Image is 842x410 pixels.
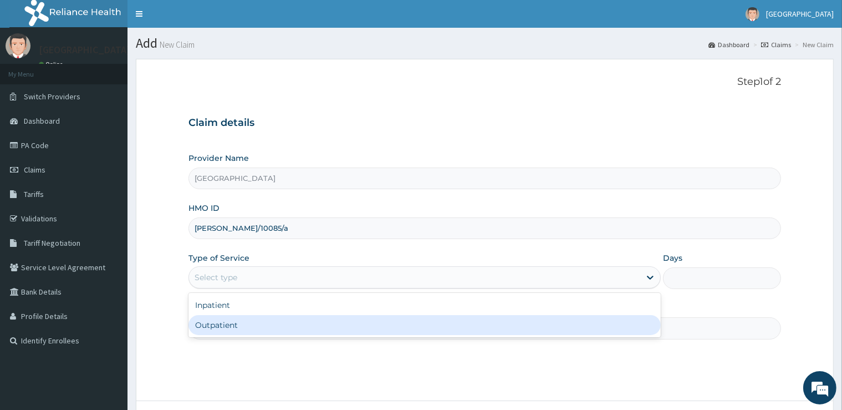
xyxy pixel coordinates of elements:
[188,252,249,264] label: Type of Service
[792,40,834,49] li: New Claim
[21,55,45,83] img: d_794563401_company_1708531726252_794563401
[708,40,749,49] a: Dashboard
[766,9,834,19] span: [GEOGRAPHIC_DATA]
[188,217,780,239] input: Enter HMO ID
[746,7,759,21] img: User Image
[663,252,682,264] label: Days
[761,40,791,49] a: Claims
[188,295,661,315] div: Inpatient
[136,36,834,50] h1: Add
[64,130,153,242] span: We're online!
[24,92,80,102] span: Switch Providers
[24,189,44,199] span: Tariffs
[188,315,661,335] div: Outpatient
[6,284,211,322] textarea: Type your message and hit 'Enter'
[182,6,208,32] div: Minimize live chat window
[188,203,220,214] label: HMO ID
[188,153,249,164] label: Provider Name
[24,116,60,126] span: Dashboard
[39,60,65,68] a: Online
[6,33,30,58] img: User Image
[195,272,237,283] div: Select type
[39,45,130,55] p: [GEOGRAPHIC_DATA]
[188,117,780,129] h3: Claim details
[188,76,780,88] p: Step 1 of 2
[157,41,195,49] small: New Claim
[24,238,80,248] span: Tariff Negotiation
[24,165,45,175] span: Claims
[58,62,186,77] div: Chat with us now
